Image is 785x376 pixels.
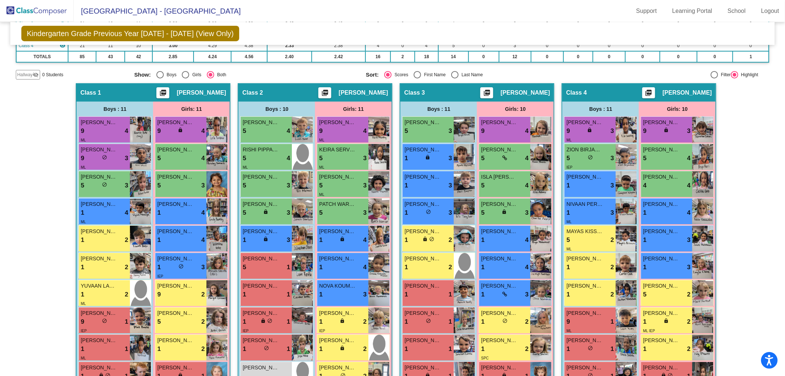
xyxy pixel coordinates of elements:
[477,102,554,116] div: Girls: 10
[319,173,356,181] span: [PERSON_NAME]
[525,181,528,190] span: 4
[81,263,84,272] span: 1
[201,126,205,136] span: 4
[611,290,614,299] span: 2
[243,263,246,272] span: 5
[697,51,733,62] td: 0
[666,5,718,17] a: Learning Portal
[697,40,733,51] td: 0
[319,228,356,235] span: [PERSON_NAME]
[319,208,322,218] span: 5
[81,290,84,299] span: 1
[563,51,593,62] td: 0
[157,255,194,263] span: [PERSON_NAME]
[178,264,184,269] span: do_not_disturb_alt
[243,126,246,136] span: 5
[687,208,690,218] span: 4
[643,119,680,126] span: [PERSON_NAME]
[643,263,646,272] span: 1
[231,40,267,51] td: 4.38
[243,282,279,290] span: [PERSON_NAME]
[525,126,528,136] span: 4
[404,173,441,181] span: [PERSON_NAME]
[363,235,367,245] span: 4
[21,26,239,41] span: Kindergarten Grade Previous Year [DATE] - [DATE] (View Only)
[319,309,356,317] span: [PERSON_NAME]
[81,200,117,208] span: [PERSON_NAME]
[481,282,518,290] span: [PERSON_NAME]
[611,263,614,272] span: 2
[201,154,205,163] span: 4
[81,235,84,245] span: 1
[687,290,690,299] span: 2
[243,208,246,218] span: 5
[319,200,356,208] span: PATCH WARRIOR
[566,263,570,272] span: 1
[404,208,408,218] span: 1
[125,126,128,136] span: 4
[81,228,117,235] span: [PERSON_NAME]
[425,155,430,160] span: lock
[238,102,315,116] div: Boys : 10
[340,236,345,242] span: lock
[481,146,518,154] span: [PERSON_NAME]
[400,102,477,116] div: Boys : 11
[81,208,84,218] span: 1
[319,193,324,197] span: ML
[566,208,570,218] span: 1
[81,309,117,317] span: [PERSON_NAME]
[157,154,160,163] span: 5
[178,127,183,133] span: lock
[404,255,441,263] span: [PERSON_NAME]
[415,40,438,51] td: 4
[363,290,367,299] span: 3
[81,165,86,169] span: ML
[81,255,117,263] span: [PERSON_NAME]
[19,42,33,49] span: Class 4
[501,89,550,96] span: [PERSON_NAME]
[733,40,769,51] td: 0
[287,208,290,218] span: 3
[566,154,570,163] span: 5
[81,317,84,327] span: 9
[81,138,86,142] span: ML
[157,263,160,272] span: 1
[263,236,268,242] span: lock
[499,40,531,51] td: 3
[566,282,603,290] span: [PERSON_NAME]
[643,309,680,317] span: [PERSON_NAME]
[214,71,226,78] div: Both
[449,208,452,218] span: 3
[587,127,592,133] span: lock
[404,200,441,208] span: [PERSON_NAME]
[134,71,151,78] span: Show:
[366,71,379,78] span: Sort:
[81,126,84,136] span: 9
[643,126,646,136] span: 9
[525,235,528,245] span: 4
[531,40,563,51] td: 0
[157,208,160,218] span: 1
[318,87,331,98] button: Print Students Details
[231,51,267,62] td: 4.56
[563,40,593,51] td: 0
[243,146,279,154] span: RISHI PIPPALAPALLI
[644,89,653,99] mat-icon: picture_as_pdf
[480,87,493,98] button: Print Students Details
[390,40,415,51] td: 0
[81,282,117,290] span: YUVAAN LANKIREDDY
[481,173,518,181] span: ISLA [PERSON_NAME]
[80,89,101,96] span: Class 1
[404,181,408,190] span: 1
[243,181,246,190] span: 5
[566,220,572,224] span: ML
[481,235,484,245] span: 1
[643,228,680,235] span: [PERSON_NAME]
[468,51,499,62] td: 0
[643,290,646,299] span: 5
[593,40,625,51] td: 0
[81,119,117,126] span: [PERSON_NAME]
[502,209,507,214] span: lock
[566,146,603,154] span: ZION BIRJANDIAN
[157,290,160,299] span: 9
